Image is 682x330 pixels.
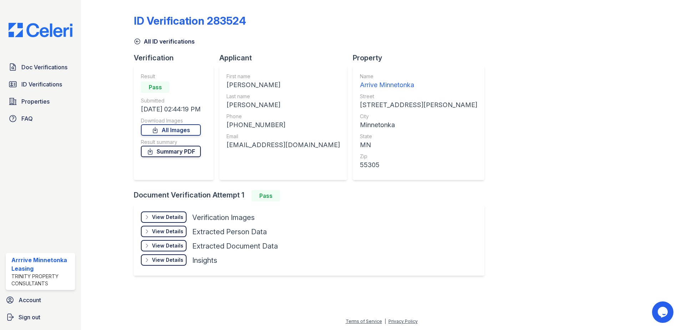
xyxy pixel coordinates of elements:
span: Sign out [19,313,40,321]
div: 55305 [360,160,477,170]
a: Privacy Policy [388,319,418,324]
div: Applicant [219,53,353,63]
div: MN [360,140,477,150]
div: Extracted Document Data [192,241,278,251]
div: | [385,319,386,324]
div: [PERSON_NAME] [227,80,340,90]
a: Sign out [3,310,78,324]
img: CE_Logo_Blue-a8612792a0a2168367f1c8372b55b34899dd931a85d93a1a3d3e32e68fde9ad4.png [3,23,78,37]
a: FAQ [6,111,75,126]
span: Account [19,296,41,304]
div: [PERSON_NAME] [227,100,340,110]
div: Street [360,93,477,100]
div: First name [227,73,340,80]
div: Extracted Person Data [192,227,267,237]
div: Minnetonka [360,120,477,130]
a: Name Arrive Minnetonka [360,73,477,90]
div: Zip [360,153,477,160]
div: [STREET_ADDRESS][PERSON_NAME] [360,100,477,110]
a: Account [3,293,78,307]
div: Verification Images [192,212,255,222]
div: View Details [152,228,183,235]
span: FAQ [21,114,33,123]
div: Trinity Property Consultants [11,273,72,287]
div: ID Verification 283524 [134,14,246,27]
a: ID Verifications [6,77,75,91]
div: Last name [227,93,340,100]
div: View Details [152,242,183,249]
div: View Details [152,256,183,264]
div: Result [141,73,201,80]
div: Pass [251,190,280,201]
div: Name [360,73,477,80]
div: [EMAIL_ADDRESS][DOMAIN_NAME] [227,140,340,150]
div: Email [227,133,340,140]
div: Phone [227,113,340,120]
div: Pass [141,81,169,93]
div: State [360,133,477,140]
a: Terms of Service [346,319,382,324]
a: Summary PDF [141,146,201,157]
div: [DATE] 02:44:19 PM [141,104,201,114]
div: Insights [192,255,217,265]
div: Result summary [141,139,201,146]
div: [PHONE_NUMBER] [227,120,340,130]
span: Properties [21,97,50,106]
span: ID Verifications [21,80,62,89]
div: Document Verification Attempt 1 [134,190,490,201]
div: Arrrive Minnetonka Leasing [11,256,72,273]
a: All ID verifications [134,37,195,46]
div: Submitted [141,97,201,104]
div: Verification [134,53,219,63]
div: Arrive Minnetonka [360,80,477,90]
a: Properties [6,94,75,109]
div: View Details [152,214,183,221]
a: Doc Verifications [6,60,75,74]
span: Doc Verifications [21,63,67,71]
div: Download Images [141,117,201,124]
iframe: chat widget [652,301,675,323]
div: City [360,113,477,120]
a: All Images [141,124,201,136]
div: Property [353,53,490,63]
